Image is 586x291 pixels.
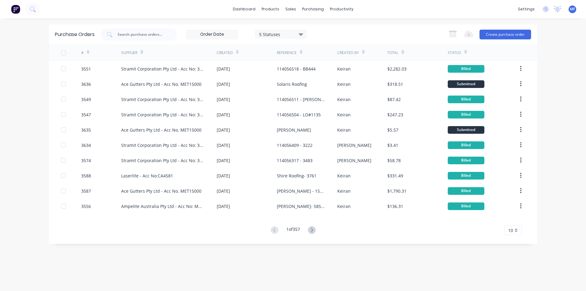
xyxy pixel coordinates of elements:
div: 3547 [81,111,91,118]
div: Billed [448,141,484,149]
div: 114056511 - [PERSON_NAME] [277,96,325,103]
div: 3549 [81,96,91,103]
div: $87.42 [387,96,401,103]
div: [PERSON_NAME] [337,142,371,148]
div: Billed [448,157,484,164]
div: [PERSON_NAME] [337,157,371,164]
div: Stramit Corporation Pty Ltd - Acc No: 32915 [121,96,204,103]
div: [DATE] [217,203,230,209]
div: Created By [337,50,359,56]
div: 3551 [81,66,91,72]
div: 3556 [81,203,91,209]
div: Stramit Corporation Pty Ltd - Acc No: 32915 [121,111,204,118]
span: 10 [508,227,513,234]
div: 114056409 - 3222 [277,142,313,148]
div: Keiran [337,66,351,72]
div: [DATE] [217,142,230,148]
div: Keiran [337,173,351,179]
div: $1,790.31 [387,188,407,194]
div: Stramit Corporation Pty Ltd - Acc No: 32915 [121,66,204,72]
div: 3634 [81,142,91,148]
div: Stramit Corporation Pty Ltd - Acc No: 32915 [121,157,204,164]
div: settings [515,5,538,14]
div: $58.78 [387,157,401,164]
input: Order Date [186,30,238,39]
div: Solaris Roofing [277,81,307,87]
div: [DATE] [217,96,230,103]
div: $136.31 [387,203,403,209]
div: Ampelite Australia Pty Ltd - Acc No: METSUP [121,203,204,209]
div: Billed [448,202,484,210]
button: Create purchase order [479,30,531,39]
div: Keiran [337,188,351,194]
div: Stramit Corporation Pty Ltd - Acc No: 32915 [121,142,204,148]
div: 3636 [81,81,91,87]
div: Status [448,50,461,56]
div: [DATE] [217,127,230,133]
div: 114056518 - BB444 [277,66,316,72]
div: [PERSON_NAME] [277,127,311,133]
div: Purchase Orders [55,31,95,38]
div: sales [282,5,299,14]
div: Total [387,50,398,56]
div: products [259,5,282,14]
div: Billed [448,65,484,73]
span: MF [570,6,575,12]
div: Billed [448,172,484,180]
div: Supplier [121,50,137,56]
div: # [81,50,84,56]
div: Ace Gutters Pty Ltd - Acc No. MET15000 [121,127,201,133]
div: $247.23 [387,111,403,118]
div: $5.57 [387,127,398,133]
div: 3635 [81,127,91,133]
div: Billed [448,111,484,118]
div: Ace Gutters Pty Ltd - Acc No. MET15000 [121,81,201,87]
a: dashboard [230,5,259,14]
div: Billed [448,96,484,103]
div: 3574 [81,157,91,164]
div: $331.49 [387,173,403,179]
div: $3.41 [387,142,398,148]
div: Keiran [337,127,351,133]
div: productivity [327,5,356,14]
div: [DATE] [217,111,230,118]
div: [DATE] [217,66,230,72]
div: $2,282.03 [387,66,407,72]
div: [DATE] [217,157,230,164]
div: 3587 [81,188,91,194]
div: 114056317 - 3483 [277,157,313,164]
div: Reference [277,50,297,56]
div: [DATE] [217,81,230,87]
div: Laserlite - Acc No:CA4581 [121,173,173,179]
div: Keiran [337,203,351,209]
div: Submitted [448,80,484,88]
div: 114056504 - LO#1135 [277,111,321,118]
div: Keiran [337,81,351,87]
div: [DATE] [217,173,230,179]
div: purchasing [299,5,327,14]
div: [PERSON_NAME] - 1568491 [277,188,325,194]
div: [PERSON_NAME]- 585180 [277,203,325,209]
div: Shire Roofing- 3761 [277,173,317,179]
div: Submitted [448,126,484,134]
input: Search purchase orders... [117,31,168,38]
div: $318.51 [387,81,403,87]
div: 5 Statuses [259,31,303,37]
div: [DATE] [217,188,230,194]
div: Keiran [337,111,351,118]
div: 1 of 357 [286,226,300,235]
div: Billed [448,187,484,195]
div: Created [217,50,233,56]
img: Factory [11,5,20,14]
div: Ace Gutters Pty Ltd - Acc No. MET15000 [121,188,201,194]
div: Keiran [337,96,351,103]
div: 3588 [81,173,91,179]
